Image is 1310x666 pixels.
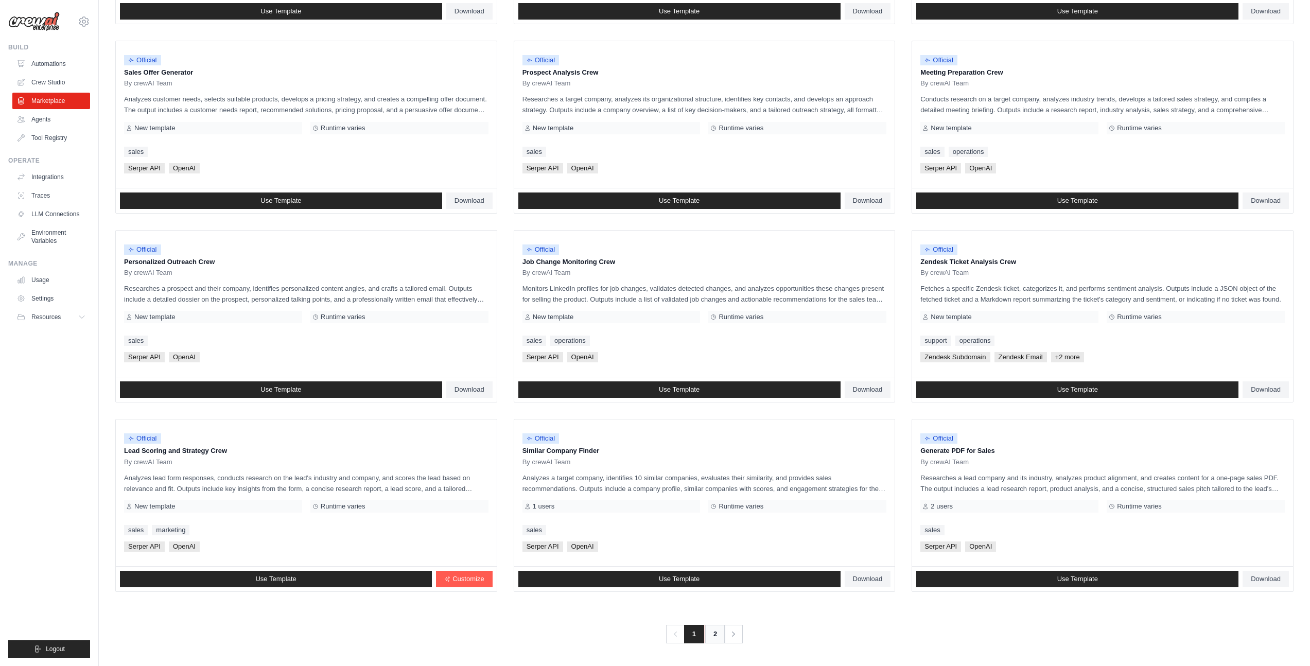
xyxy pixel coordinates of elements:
[8,259,90,268] div: Manage
[1251,197,1281,205] span: Download
[955,336,995,346] a: operations
[12,169,90,185] a: Integrations
[1117,313,1162,321] span: Runtime varies
[920,257,1285,267] p: Zendesk Ticket Analysis Crew
[1057,385,1098,394] span: Use Template
[124,67,488,78] p: Sales Offer Generator
[920,283,1285,305] p: Fetches a specific Zendesk ticket, categorizes it, and performs sentiment analysis. Outputs inclu...
[533,313,573,321] span: New template
[1117,502,1162,511] span: Runtime varies
[1057,7,1098,15] span: Use Template
[845,192,891,209] a: Download
[533,502,555,511] span: 1 users
[1251,385,1281,394] span: Download
[518,192,841,209] a: Use Template
[446,3,493,20] a: Download
[920,433,957,444] span: Official
[124,269,172,277] span: By crewAI Team
[124,283,488,305] p: Researches a prospect and their company, identifies personalized content angles, and crafts a tai...
[965,163,996,173] span: OpenAI
[522,163,563,173] span: Serper API
[931,502,953,511] span: 2 users
[965,541,996,552] span: OpenAI
[255,575,296,583] span: Use Template
[120,381,442,398] a: Use Template
[920,244,957,255] span: Official
[845,571,891,587] a: Download
[260,7,301,15] span: Use Template
[522,269,571,277] span: By crewAI Team
[120,192,442,209] a: Use Template
[522,67,887,78] p: Prospect Analysis Crew
[916,192,1238,209] a: Use Template
[124,244,161,255] span: Official
[666,625,743,643] nav: Pagination
[8,640,90,658] button: Logout
[12,309,90,325] button: Resources
[518,3,841,20] a: Use Template
[124,525,148,535] a: sales
[124,352,165,362] span: Serper API
[920,55,957,65] span: Official
[12,130,90,146] a: Tool Registry
[920,541,961,552] span: Serper API
[522,352,563,362] span: Serper API
[1243,381,1289,398] a: Download
[455,197,484,205] span: Download
[845,3,891,20] a: Download
[684,625,704,643] span: 1
[522,55,560,65] span: Official
[920,147,944,157] a: sales
[920,446,1285,456] p: Generate PDF for Sales
[522,472,887,494] p: Analyzes a target company, identifies 10 similar companies, evaluates their similarity, and provi...
[659,7,700,15] span: Use Template
[124,458,172,466] span: By crewAI Team
[12,187,90,204] a: Traces
[124,55,161,65] span: Official
[920,525,944,535] a: sales
[920,336,951,346] a: support
[853,7,883,15] span: Download
[12,272,90,288] a: Usage
[124,94,488,115] p: Analyzes customer needs, selects suitable products, develops a pricing strategy, and creates a co...
[260,385,301,394] span: Use Template
[659,385,700,394] span: Use Template
[124,163,165,173] span: Serper API
[522,147,546,157] a: sales
[845,381,891,398] a: Download
[124,433,161,444] span: Official
[916,3,1238,20] a: Use Template
[124,336,148,346] a: sales
[260,197,301,205] span: Use Template
[1057,197,1098,205] span: Use Template
[920,269,969,277] span: By crewAI Team
[134,502,175,511] span: New template
[518,571,841,587] a: Use Template
[1057,575,1098,583] span: Use Template
[659,197,700,205] span: Use Template
[518,381,841,398] a: Use Template
[12,56,90,72] a: Automations
[455,385,484,394] span: Download
[321,313,365,321] span: Runtime varies
[522,283,887,305] p: Monitors LinkedIn profiles for job changes, validates detected changes, and analyzes opportunitie...
[931,124,971,132] span: New template
[920,79,969,87] span: By crewAI Team
[134,313,175,321] span: New template
[994,352,1047,362] span: Zendesk Email
[920,67,1285,78] p: Meeting Preparation Crew
[719,313,763,321] span: Runtime varies
[12,74,90,91] a: Crew Studio
[853,575,883,583] span: Download
[533,124,573,132] span: New template
[12,224,90,249] a: Environment Variables
[321,124,365,132] span: Runtime varies
[719,124,763,132] span: Runtime varies
[1243,192,1289,209] a: Download
[567,352,598,362] span: OpenAI
[522,244,560,255] span: Official
[169,541,200,552] span: OpenAI
[1117,124,1162,132] span: Runtime varies
[550,336,590,346] a: operations
[949,147,988,157] a: operations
